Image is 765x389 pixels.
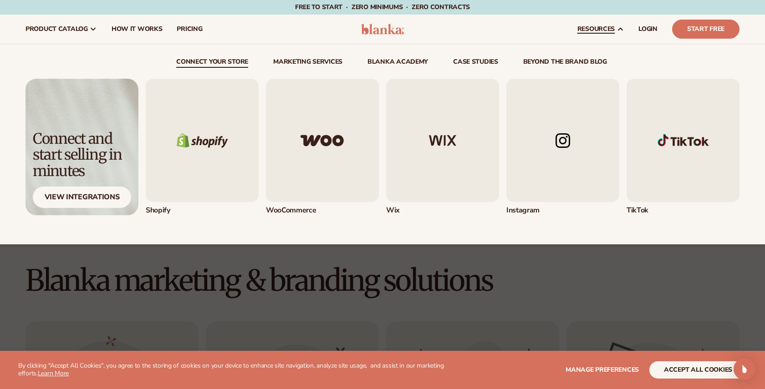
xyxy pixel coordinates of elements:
span: LOGIN [638,25,658,33]
a: Start Free [672,20,739,39]
div: View Integrations [33,187,131,208]
a: beyond the brand blog [523,59,607,68]
a: How It Works [104,15,170,44]
a: pricing [169,15,209,44]
a: LOGIN [631,15,665,44]
div: TikTok [627,206,739,215]
a: Marketing services [273,59,342,68]
span: pricing [177,25,202,33]
span: resources [577,25,615,33]
a: resources [570,15,631,44]
div: 4 / 5 [506,79,619,215]
div: 1 / 5 [146,79,259,215]
a: case studies [453,59,498,68]
div: Open Intercom Messenger [734,358,755,380]
a: Wix logo. Wix [386,79,499,215]
span: Free to start · ZERO minimums · ZERO contracts [295,3,470,11]
p: By clicking "Accept All Cookies", you agree to the storing of cookies on your device to enhance s... [18,362,446,378]
span: product catalog [25,25,88,33]
a: Blanka Academy [367,59,428,68]
a: Shopify Image 1 TikTok [627,79,739,215]
img: Light background with shadow. [25,79,138,215]
span: Manage preferences [566,365,639,374]
div: 2 / 5 [266,79,379,215]
button: Manage preferences [566,361,639,379]
a: connect your store [176,59,248,68]
span: How It Works [112,25,163,33]
div: WooCommerce [266,206,379,215]
img: Shopify Image 1 [627,79,739,202]
img: Wix logo. [386,79,499,202]
img: Shopify logo. [146,79,259,202]
div: Instagram [506,206,619,215]
img: logo [361,24,404,35]
img: Woo commerce logo. [266,79,379,202]
a: product catalog [18,15,104,44]
a: Learn More [38,369,69,378]
a: Woo commerce logo. WooCommerce [266,79,379,215]
button: accept all cookies [649,361,747,379]
div: 5 / 5 [627,79,739,215]
div: Shopify [146,206,259,215]
a: Light background with shadow. Connect and start selling in minutes View Integrations [25,79,138,215]
div: Connect and start selling in minutes [33,131,131,179]
div: Wix [386,206,499,215]
div: 3 / 5 [386,79,499,215]
a: Shopify logo. Shopify [146,79,259,215]
a: Instagram logo. Instagram [506,79,619,215]
img: Instagram logo. [506,79,619,202]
